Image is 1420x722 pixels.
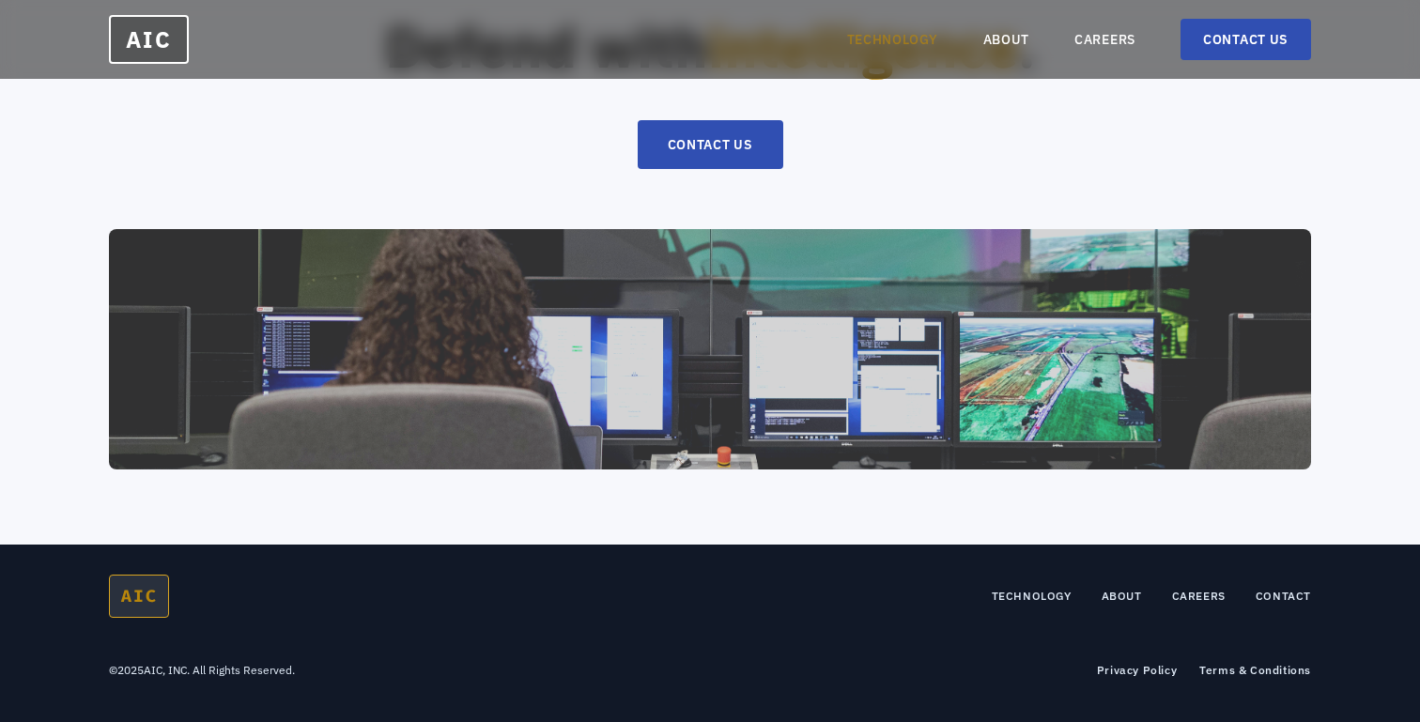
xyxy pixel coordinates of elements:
a: CONTACT US [1181,19,1311,60]
a: TECHNOLOGY [847,30,938,49]
a: AIC [109,575,169,618]
button: CONTACT US [638,120,783,169]
a: Terms & Conditions [1199,663,1311,678]
a: TECHNOLOGY [992,589,1072,604]
a: CONTACT [1256,589,1311,604]
img: Advanced AI-enabled manufacturing system for critical electronic components [109,229,1311,469]
p: © 2025 AIC, INC. All Rights Reserved. [109,663,295,678]
a: ABOUT [1102,589,1142,604]
a: CAREERS [1074,30,1135,49]
a: Privacy Policy [1097,663,1177,678]
a: ABOUT [983,30,1030,49]
a: CAREERS [1172,589,1226,604]
a: AIC [109,15,189,64]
